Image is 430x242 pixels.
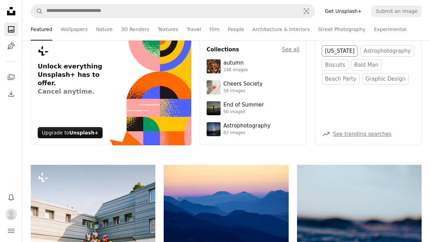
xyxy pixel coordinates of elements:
[374,18,406,41] a: Experimental
[321,6,366,17] a: Get Unsplash+
[4,4,18,20] a: Home — Unsplash
[223,67,248,73] div: 248 images
[158,18,178,41] a: Textures
[223,60,248,67] div: autumn
[322,73,359,85] a: beach party
[38,87,109,96] span: Cancel anytime.
[186,18,201,41] a: Travel
[298,5,315,18] button: Visual search
[351,59,382,71] a: bald man
[4,207,18,221] button: Profile
[207,80,299,94] a: Cheers Society58 images
[61,18,88,41] a: Wallpapers
[223,81,262,88] div: Cheers Society
[252,18,310,41] a: Architecture & Interiors
[69,130,98,135] strong: Unsplash+
[6,208,17,220] img: Avatar of user Pajaktoto Bisa
[361,45,414,57] a: astrophotography
[4,190,18,204] button: Notifications
[31,5,43,18] button: Search Unsplash
[318,18,365,41] a: Street Photography
[333,131,392,137] a: See trending searches
[223,88,262,94] div: 58 images
[207,80,221,94] img: photo-1610218588353-03e3130b0e2d
[4,39,18,53] a: Illustrations
[38,127,103,138] div: Upgrade to
[207,122,221,136] img: photo-1538592487700-be96de73306f
[207,101,299,115] a: End of Summer50 images
[223,123,270,130] div: Astrophotography
[207,45,239,54] h4: Collections
[4,70,18,84] a: Collections
[121,18,149,41] a: 3D Renders
[209,18,219,41] a: Film
[207,101,221,115] img: premium_photo-1754398386796-ea3dec2a6302
[207,59,221,73] img: photo-1637983927634-619de4ccecac
[223,130,270,136] div: 82 images
[228,18,244,41] a: People
[4,224,18,238] button: Menu
[322,59,348,71] a: biscuits
[223,102,264,109] div: End of Summer
[207,59,299,73] a: autumn248 images
[38,62,109,96] h3: Unlock everything Unsplash+ has to offer.
[362,73,409,85] a: graphic design
[207,122,299,136] a: Astrophotography82 images
[322,45,358,57] a: [US_STATE]
[31,4,315,18] form: Find visuals sitewide
[96,18,112,41] a: Nature
[223,109,264,115] div: 50 images
[4,87,18,101] a: Download History
[4,22,18,36] a: Photos
[282,45,299,54] a: See all
[164,200,288,207] a: Layered blue mountains under a pastel sky
[31,38,191,145] a: Unlock everything Unsplash+ has to offer.Cancel anytime.Upgrade toUnsplash+
[371,6,422,17] button: Submit an image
